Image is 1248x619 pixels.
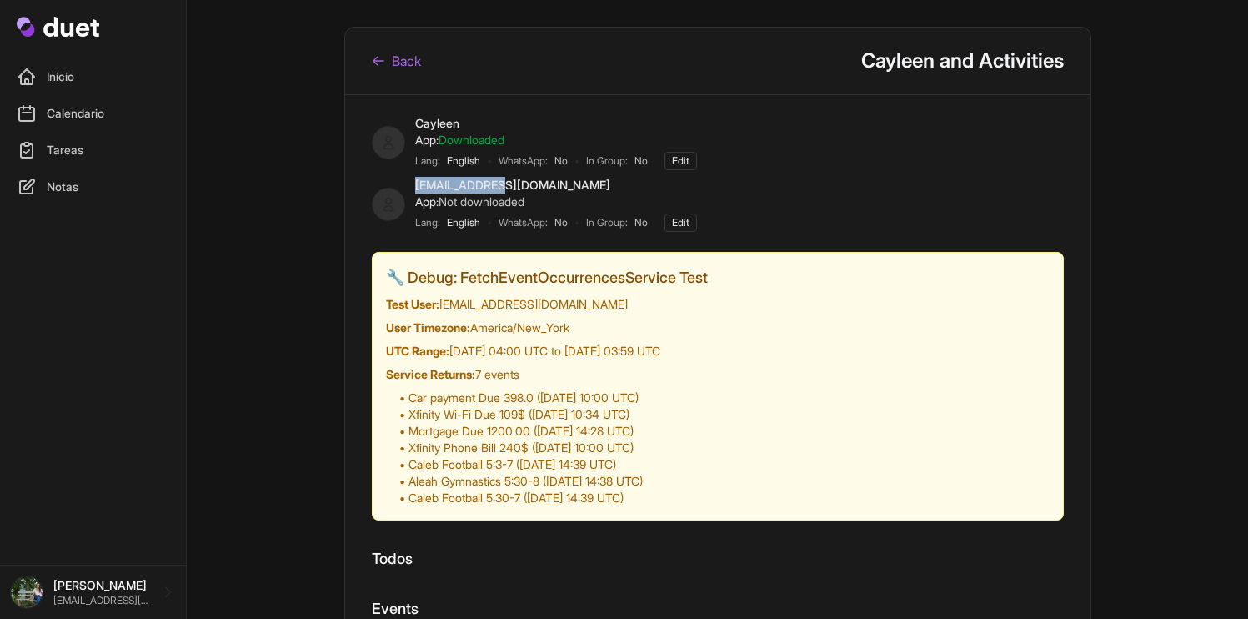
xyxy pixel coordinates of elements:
span: Lang: [415,154,440,168]
span: WhatsApp: [499,154,548,168]
span: No [634,216,648,229]
div: App: [415,132,697,148]
span: • [574,216,579,229]
div: • Xfinity Wi-Fi Due 109$ ([DATE] 10:34 UTC) [399,406,1050,423]
a: Notas [10,170,176,204]
span: No [634,154,648,168]
span: Downloaded [439,133,504,147]
span: In Group: [586,154,628,168]
span: In Group: [586,216,628,229]
div: • Mortgage Due 1200.00 ([DATE] 14:28 UTC) [399,423,1050,440]
a: Back [372,51,421,71]
span: • [574,154,579,168]
div: America/New_York [386,320,1050,336]
img: DSC08576_Original.jpeg [10,576,43,609]
strong: Test User: [386,297,439,311]
span: No [554,216,568,229]
span: English [447,154,480,168]
span: WhatsApp: [499,216,548,229]
a: [PERSON_NAME] [EMAIL_ADDRESS][DOMAIN_NAME] [10,576,176,609]
a: Edit [664,152,697,170]
strong: UTC Range: [386,344,449,358]
span: Not downloaded [439,194,524,209]
span: • [487,154,492,168]
span: English [447,216,480,229]
div: App: [415,194,697,210]
strong: Service Returns: [386,367,475,381]
p: [PERSON_NAME] [53,577,149,594]
h2: 🔧 Debug: FetchEventOccurrencesService Test [386,266,1050,289]
a: Edit [664,214,697,232]
div: • Xfinity Phone Bill 240$ ([DATE] 10:00 UTC) [399,440,1050,456]
div: • Caleb Football 5:30-7 ([DATE] 14:39 UTC) [399,490,1050,506]
a: Inicio [10,60,176,93]
div: Cayleen [415,115,697,132]
span: • [487,216,492,229]
div: [EMAIL_ADDRESS][DOMAIN_NAME] [386,296,1050,313]
div: • Aleah Gymnastics 5:30-8 ([DATE] 14:38 UTC) [399,473,1050,490]
p: [EMAIL_ADDRESS][DOMAIN_NAME] [53,594,149,607]
strong: User Timezone: [386,320,470,335]
div: [DATE] 04:00 UTC to [DATE] 03:59 UTC [386,343,1050,360]
div: • Caleb Football 5:3-7 ([DATE] 14:39 UTC) [399,456,1050,473]
a: Calendario [10,97,176,130]
a: Tareas [10,133,176,167]
h1: Cayleen and Activities [861,48,1064,74]
span: No [554,154,568,168]
div: [EMAIL_ADDRESS][DOMAIN_NAME] [415,177,697,194]
h2: Todos [372,547,1064,571]
div: 7 events [386,366,1050,383]
span: Lang: [415,216,440,229]
div: • Car payment Due 398.0 ([DATE] 10:00 UTC) [399,390,1050,406]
